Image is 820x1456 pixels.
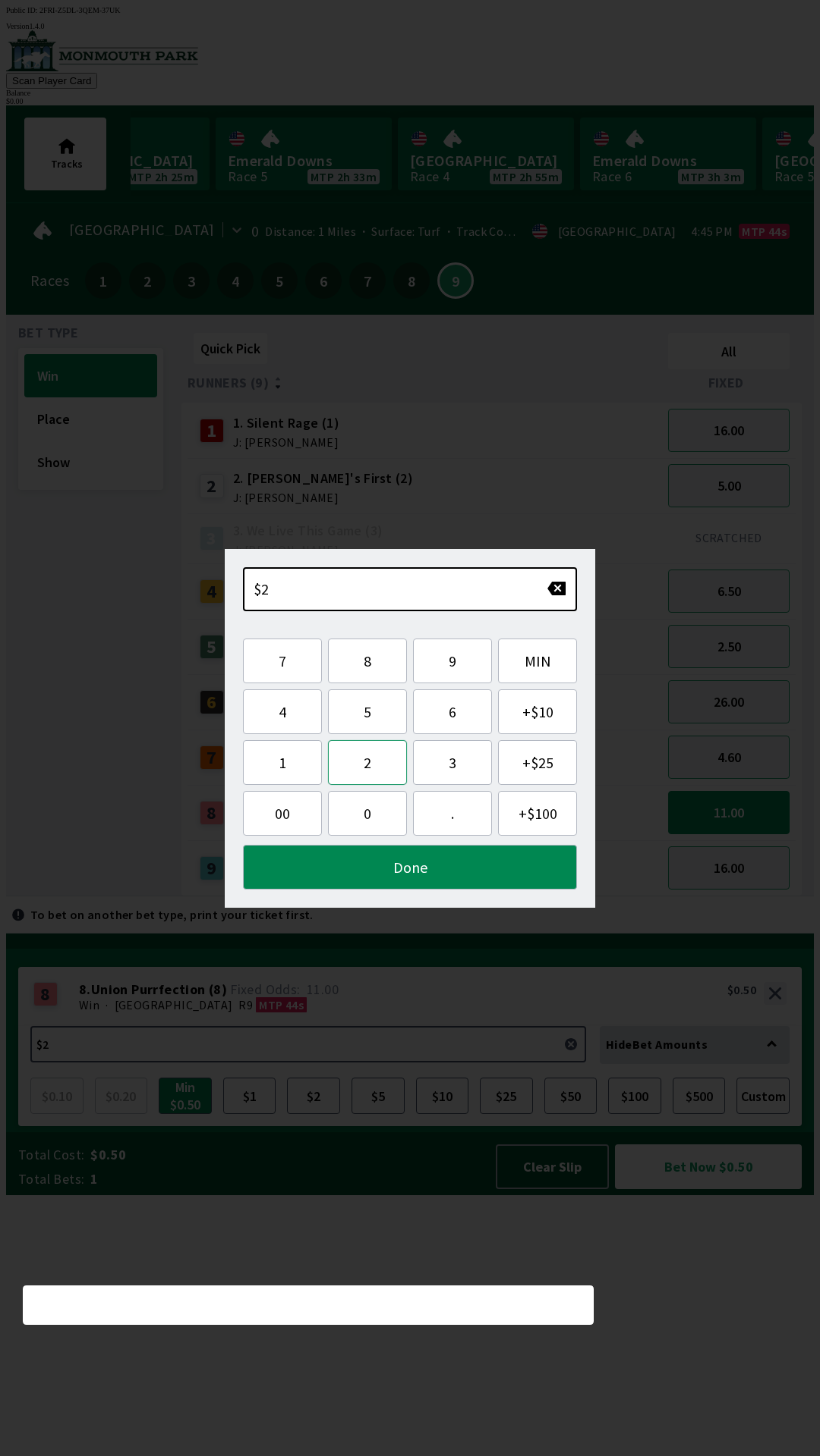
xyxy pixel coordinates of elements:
button: +$100 [498,791,577,836]
span: + $100 [511,804,564,823]
span: 5 [341,702,394,721]
span: + $10 [511,702,564,721]
button: +$10 [498,689,577,734]
span: 9 [426,651,479,670]
button: . [413,791,492,836]
button: +$25 [498,740,577,785]
button: Done [243,845,577,890]
button: 00 [243,791,322,836]
button: 2 [328,740,407,785]
span: MIN [511,651,564,670]
span: 0 [341,804,394,823]
button: 9 [413,639,492,683]
button: 1 [243,740,322,785]
span: 4 [256,702,309,721]
span: $2 [254,579,270,598]
span: Done [256,858,564,877]
button: 6 [413,689,492,734]
button: 3 [413,740,492,785]
span: 00 [256,804,309,823]
span: 8 [341,651,394,670]
button: 5 [328,689,407,734]
button: MIN [498,639,577,683]
button: 8 [328,639,407,683]
span: 3 [426,753,479,772]
button: 0 [328,791,407,836]
span: . [426,804,479,823]
button: 7 [243,639,322,683]
button: 4 [243,689,322,734]
span: 1 [256,753,309,772]
span: 7 [256,651,309,670]
span: + $25 [511,753,564,772]
span: 6 [426,702,479,721]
